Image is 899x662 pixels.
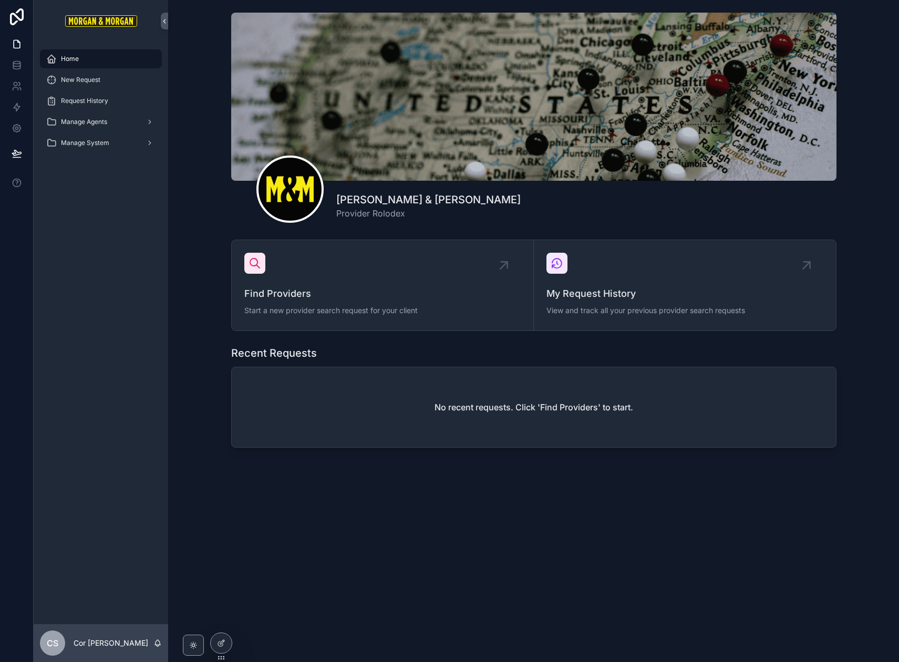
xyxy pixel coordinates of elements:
[34,42,168,166] div: scrollable content
[61,55,79,63] span: Home
[40,91,162,110] a: Request History
[61,76,100,84] span: New Request
[232,240,534,330] a: Find ProvidersStart a new provider search request for your client
[74,638,148,648] p: Cor [PERSON_NAME]
[65,15,137,27] img: App logo
[336,207,521,220] span: Provider Rolodex
[435,401,633,413] h2: No recent requests. Click 'Find Providers' to start.
[546,286,823,301] span: My Request History
[40,49,162,68] a: Home
[546,305,823,316] span: View and track all your previous provider search requests
[40,112,162,131] a: Manage Agents
[61,97,108,105] span: Request History
[231,346,317,360] h1: Recent Requests
[40,70,162,89] a: New Request
[61,118,107,126] span: Manage Agents
[40,133,162,152] a: Manage System
[534,240,836,330] a: My Request HistoryView and track all your previous provider search requests
[244,286,521,301] span: Find Providers
[47,637,58,649] span: CS
[244,305,521,316] span: Start a new provider search request for your client
[61,139,109,147] span: Manage System
[336,192,521,207] h1: [PERSON_NAME] & [PERSON_NAME]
